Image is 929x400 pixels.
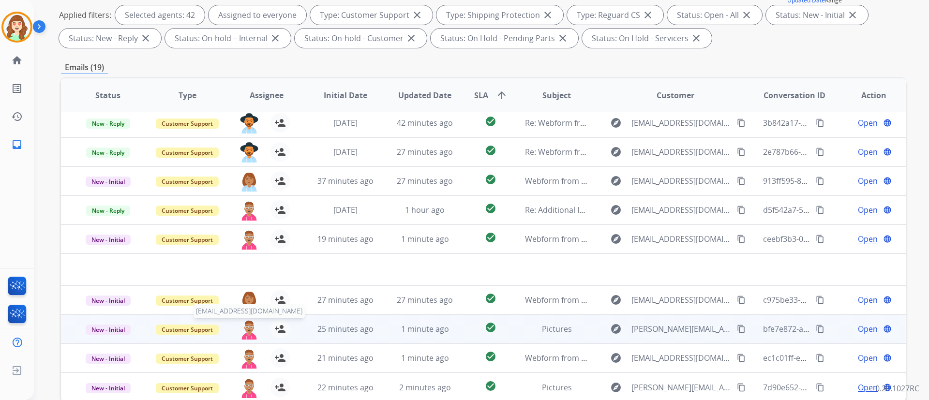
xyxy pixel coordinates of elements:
[274,294,286,306] mat-icon: person_add
[737,354,746,362] mat-icon: content_copy
[763,234,906,244] span: ceebf3b3-0dca-4fea-b043-0fd2f06dc9cd
[631,117,731,129] span: [EMAIL_ADDRESS][DOMAIN_NAME]
[165,29,291,48] div: Status: On-hold – Internal
[737,148,746,156] mat-icon: content_copy
[240,142,259,163] img: agent-avatar
[764,89,825,101] span: Conversation ID
[883,206,892,214] mat-icon: language
[317,382,374,393] span: 22 minutes ago
[542,89,571,101] span: Subject
[858,233,878,245] span: Open
[542,9,554,21] mat-icon: close
[310,5,433,25] div: Type: Customer Support
[763,147,912,157] span: 2e787b66-9933-407c-b25f-8629d76b6ed7
[411,9,423,21] mat-icon: close
[567,5,663,25] div: Type: Reguard CS
[610,294,622,306] mat-icon: explore
[295,29,427,48] div: Status: On-hold - Customer
[274,175,286,187] mat-icon: person_add
[274,233,286,245] mat-icon: person_add
[858,323,878,335] span: Open
[816,325,824,333] mat-icon: content_copy
[631,382,731,393] span: [PERSON_NAME][EMAIL_ADDRESS][PERSON_NAME][DOMAIN_NAME]
[61,61,108,74] p: Emails (19)
[525,205,621,215] span: Re: Additional Information
[631,323,731,335] span: [PERSON_NAME][EMAIL_ADDRESS][PERSON_NAME][DOMAIN_NAME]
[766,5,868,25] div: Status: New - Initial
[610,233,622,245] mat-icon: explore
[610,204,622,216] mat-icon: explore
[657,89,694,101] span: Customer
[631,294,731,306] span: [EMAIL_ADDRESS][DOMAIN_NAME]
[737,296,746,304] mat-icon: content_copy
[690,32,702,44] mat-icon: close
[240,229,259,250] img: agent-avatar
[883,119,892,127] mat-icon: language
[11,55,23,66] mat-icon: home
[485,145,496,156] mat-icon: check_circle
[525,176,744,186] span: Webform from [EMAIL_ADDRESS][DOMAIN_NAME] on [DATE]
[496,89,508,101] mat-icon: arrow_upward
[610,146,622,158] mat-icon: explore
[401,234,449,244] span: 1 minute ago
[474,89,488,101] span: SLA
[816,354,824,362] mat-icon: content_copy
[485,116,496,127] mat-icon: check_circle
[642,9,654,21] mat-icon: close
[610,352,622,364] mat-icon: explore
[397,295,453,305] span: 27 minutes ago
[317,176,374,186] span: 37 minutes ago
[59,29,161,48] div: Status: New - Reply
[883,354,892,362] mat-icon: language
[436,5,563,25] div: Type: Shipping Protection
[610,382,622,393] mat-icon: explore
[274,382,286,393] mat-icon: person_add
[631,204,731,216] span: [EMAIL_ADDRESS][DOMAIN_NAME]
[883,296,892,304] mat-icon: language
[270,32,281,44] mat-icon: close
[405,32,417,44] mat-icon: close
[86,148,130,158] span: New - Reply
[179,89,196,101] span: Type
[333,205,358,215] span: [DATE]
[274,352,286,364] mat-icon: person_add
[816,235,824,243] mat-icon: content_copy
[240,290,259,311] img: agent-avatar
[816,296,824,304] mat-icon: content_copy
[631,233,731,245] span: [EMAIL_ADDRESS][DOMAIN_NAME]
[86,206,130,216] span: New - Reply
[883,148,892,156] mat-icon: language
[847,9,858,21] mat-icon: close
[240,319,259,340] img: agent-avatar
[610,117,622,129] mat-icon: explore
[485,351,496,362] mat-icon: check_circle
[763,176,904,186] span: 913ff595-8c84-4700-be7a-42bf4107afcc
[86,354,131,364] span: New - Initial
[405,205,445,215] span: 1 hour ago
[11,83,23,94] mat-icon: list_alt
[542,382,572,393] span: Pictures
[667,5,762,25] div: Status: Open - All
[816,383,824,392] mat-icon: content_copy
[156,148,219,158] span: Customer Support
[858,204,878,216] span: Open
[240,348,259,369] img: agent-avatar
[816,206,824,214] mat-icon: content_copy
[240,378,259,398] img: agent-avatar
[858,146,878,158] span: Open
[741,9,752,21] mat-icon: close
[156,177,219,187] span: Customer Support
[140,32,151,44] mat-icon: close
[858,294,878,306] span: Open
[317,295,374,305] span: 27 minutes ago
[485,322,496,333] mat-icon: check_circle
[525,147,757,157] span: Re: Webform from [EMAIL_ADDRESS][DOMAIN_NAME] on [DATE]
[737,119,746,127] mat-icon: content_copy
[156,354,219,364] span: Customer Support
[485,293,496,304] mat-icon: check_circle
[240,113,259,133] img: agent-avatar
[324,89,367,101] span: Initial Date
[582,29,712,48] div: Status: On Hold - Servicers
[525,234,744,244] span: Webform from [EMAIL_ADDRESS][DOMAIN_NAME] on [DATE]
[86,296,131,306] span: New - Initial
